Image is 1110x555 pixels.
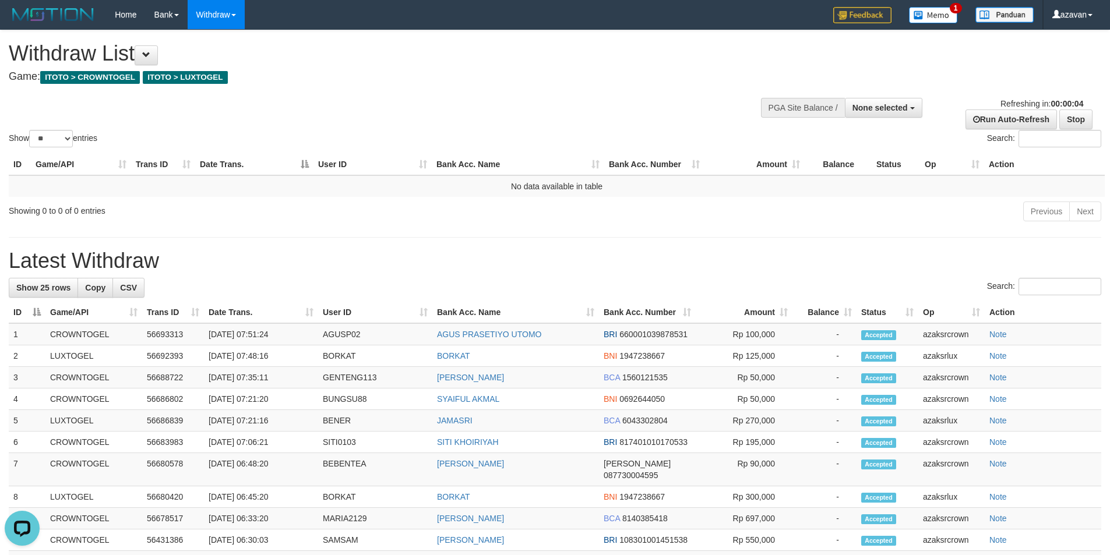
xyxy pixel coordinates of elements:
[432,154,604,175] th: Bank Acc. Name: activate to sort column ascending
[622,373,668,382] span: Copy 1560121535 to clipboard
[696,453,792,486] td: Rp 90,000
[143,71,228,84] span: ITOTO > LUXTOGEL
[9,154,31,175] th: ID
[604,535,617,545] span: BRI
[437,535,504,545] a: [PERSON_NAME]
[792,453,857,486] td: -
[45,410,142,432] td: LUXTOGEL
[9,432,45,453] td: 6
[792,302,857,323] th: Balance: activate to sort column ascending
[142,508,204,529] td: 56678517
[965,109,1057,129] a: Run Auto-Refresh
[9,130,97,147] label: Show entries
[318,486,432,508] td: BORKAT
[622,416,668,425] span: Copy 6043302804 to clipboard
[142,302,204,323] th: Trans ID: activate to sort column ascending
[989,351,1007,360] a: Note
[195,154,313,175] th: Date Trans.: activate to sort column descending
[918,508,985,529] td: azaksrcrown
[29,130,73,147] select: Showentries
[696,432,792,453] td: Rp 195,000
[120,283,137,292] span: CSV
[989,535,1007,545] a: Note
[805,154,872,175] th: Balance
[9,71,728,83] h4: Game:
[861,373,896,383] span: Accepted
[861,352,896,362] span: Accepted
[9,302,45,323] th: ID: activate to sort column descending
[1023,202,1070,221] a: Previous
[696,302,792,323] th: Amount: activate to sort column ascending
[142,486,204,508] td: 56680420
[85,283,105,292] span: Copy
[318,508,432,529] td: MARIA2129
[437,514,504,523] a: [PERSON_NAME]
[619,394,665,404] span: Copy 0692644050 to clipboard
[861,438,896,448] span: Accepted
[9,6,97,23] img: MOTION_logo.png
[845,98,922,118] button: None selected
[45,345,142,367] td: LUXTOGEL
[432,302,599,323] th: Bank Acc. Name: activate to sort column ascending
[9,345,45,367] td: 2
[437,351,470,360] a: BORKAT
[989,394,1007,404] a: Note
[696,345,792,367] td: Rp 125,000
[318,388,432,410] td: BUNGSU88
[204,323,318,345] td: [DATE] 07:51:24
[761,98,845,118] div: PGA Site Balance /
[918,410,985,432] td: azaksrlux
[989,373,1007,382] a: Note
[31,154,131,175] th: Game/API: activate to sort column ascending
[989,514,1007,523] a: Note
[857,302,918,323] th: Status: activate to sort column ascending
[131,154,195,175] th: Trans ID: activate to sort column ascending
[975,7,1034,23] img: panduan.png
[318,367,432,388] td: GENTENG113
[437,459,504,468] a: [PERSON_NAME]
[852,103,908,112] span: None selected
[696,323,792,345] td: Rp 100,000
[861,493,896,503] span: Accepted
[142,453,204,486] td: 56680578
[604,373,620,382] span: BCA
[987,278,1101,295] label: Search:
[142,432,204,453] td: 56683983
[792,432,857,453] td: -
[792,508,857,529] td: -
[45,323,142,345] td: CROWNTOGEL
[918,432,985,453] td: azaksrcrown
[918,302,985,323] th: Op: activate to sort column ascending
[792,486,857,508] td: -
[918,345,985,367] td: azaksrlux
[45,529,142,551] td: CROWNTOGEL
[861,416,896,426] span: Accepted
[619,351,665,360] span: Copy 1947238667 to clipboard
[619,330,688,339] span: Copy 660001039878531 to clipboard
[1000,99,1083,108] span: Refreshing in:
[437,394,499,404] a: SYAIFUL AKMAL
[989,437,1007,447] a: Note
[604,492,617,501] span: BNI
[604,394,617,404] span: BNI
[45,367,142,388] td: CROWNTOGEL
[112,278,145,298] a: CSV
[792,388,857,410] td: -
[9,367,45,388] td: 3
[45,486,142,508] td: LUXTOGEL
[318,529,432,551] td: SAMSAM
[45,453,142,486] td: CROWNTOGEL
[987,130,1101,147] label: Search:
[40,71,140,84] span: ITOTO > CROWNTOGEL
[5,5,40,40] button: Open LiveChat chat widget
[833,7,891,23] img: Feedback.jpg
[918,453,985,486] td: azaksrcrown
[9,278,78,298] a: Show 25 rows
[918,323,985,345] td: azaksrcrown
[1059,109,1093,129] a: Stop
[696,486,792,508] td: Rp 300,000
[599,302,696,323] th: Bank Acc. Number: activate to sort column ascending
[696,367,792,388] td: Rp 50,000
[9,486,45,508] td: 8
[45,508,142,529] td: CROWNTOGEL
